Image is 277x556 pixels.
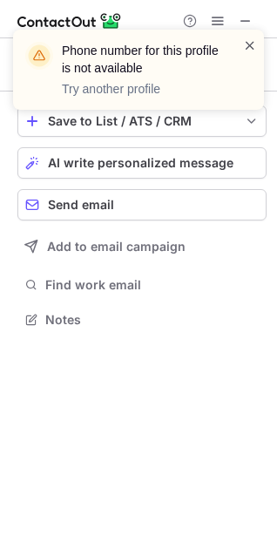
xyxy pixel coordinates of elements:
[48,198,114,212] span: Send email
[45,312,260,328] span: Notes
[48,156,233,170] span: AI write personalized message
[17,10,122,31] img: ContactOut v5.3.10
[62,42,222,77] header: Phone number for this profile is not available
[45,277,260,293] span: Find work email
[17,147,267,179] button: AI write personalized message
[17,189,267,220] button: Send email
[47,240,186,254] span: Add to email campaign
[17,273,267,297] button: Find work email
[62,80,222,98] p: Try another profile
[17,231,267,262] button: Add to email campaign
[25,42,53,70] img: warning
[17,308,267,332] button: Notes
